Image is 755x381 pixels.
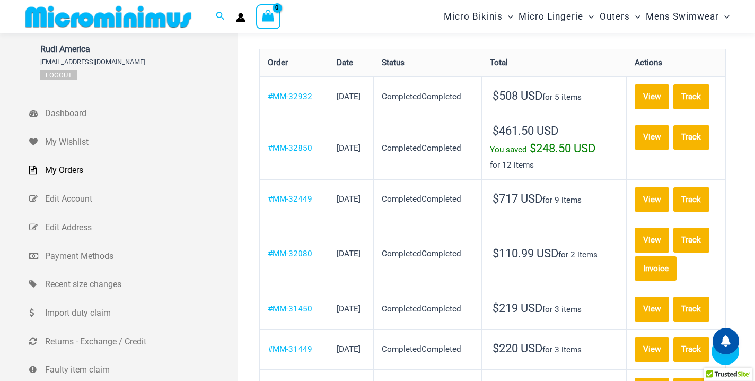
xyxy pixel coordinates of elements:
td: CompletedCompleted [374,179,482,220]
a: Micro BikinisMenu ToggleMenu Toggle [441,3,516,30]
span: $ [493,301,499,315]
a: Payment Methods [29,242,238,271]
span: Import duty claim [45,305,235,321]
a: View order MM-31449 [635,337,669,362]
a: View order number MM-32449 [268,194,312,204]
a: Track order number MM-31449 [673,337,709,362]
a: View order MM-32850 [635,125,669,150]
a: View order MM-31450 [635,297,669,321]
span: Micro Lingerie [519,3,583,30]
span: Mens Swimwear [646,3,719,30]
span: Payment Methods [45,248,235,264]
a: Track order number MM-32932 [673,84,709,109]
a: OutersMenu ToggleMenu Toggle [597,3,643,30]
a: View order MM-32932 [635,84,669,109]
span: 508 USD [493,89,542,102]
a: Search icon link [216,10,225,23]
span: Dashboard [45,106,235,122]
a: Track order number MM-32080 [673,228,709,252]
a: View order number MM-31450 [268,304,312,314]
a: Invoice order number MM-32080 [635,256,677,281]
span: [EMAIL_ADDRESS][DOMAIN_NAME] [40,58,145,66]
time: [DATE] [337,344,361,354]
span: 110.99 USD [493,247,558,260]
td: CompletedCompleted [374,76,482,117]
a: Account icon link [236,13,245,22]
td: for 5 items [482,76,627,117]
time: [DATE] [337,143,361,153]
span: $ [493,124,499,137]
span: $ [493,192,499,205]
span: Micro Bikinis [444,3,503,30]
time: [DATE] [337,194,361,204]
span: Status [382,58,405,67]
span: 220 USD [493,342,542,355]
a: Import duty claim [29,299,238,327]
td: for 3 items [482,289,627,329]
td: CompletedCompleted [374,220,482,289]
div: You saved [490,141,618,158]
td: for 2 items [482,220,627,289]
a: View order MM-32449 [635,187,669,212]
nav: Site Navigation [440,2,734,32]
span: Edit Account [45,191,235,207]
span: Menu Toggle [719,3,730,30]
span: 219 USD [493,301,542,315]
span: Edit Address [45,220,235,236]
a: Track order number MM-31450 [673,297,709,321]
span: Menu Toggle [630,3,640,30]
td: for 12 items [482,117,627,179]
a: Logout [40,70,77,80]
span: Returns - Exchange / Credit [45,334,235,350]
span: Actions [635,58,662,67]
span: Rudi America [40,44,145,54]
a: View Shopping Cart, empty [256,4,280,29]
time: [DATE] [337,304,361,314]
td: for 9 items [482,179,627,220]
span: 248.50 USD [530,142,595,155]
td: for 3 items [482,329,627,369]
span: 461.50 USD [493,124,558,137]
img: MM SHOP LOGO FLAT [21,5,196,29]
a: Returns - Exchange / Credit [29,327,238,356]
span: $ [493,89,499,102]
td: CompletedCompleted [374,329,482,369]
span: Outers [600,3,630,30]
span: $ [493,342,499,355]
a: View order number MM-32080 [268,249,312,258]
a: Edit Address [29,213,238,242]
span: 717 USD [493,192,542,205]
a: Micro LingerieMenu ToggleMenu Toggle [516,3,596,30]
a: View order number MM-32932 [268,92,312,101]
a: Track order number MM-32850 [673,125,709,150]
a: Mens SwimwearMenu ToggleMenu Toggle [643,3,732,30]
a: View order MM-32080 [635,228,669,252]
a: My Orders [29,156,238,185]
span: My Wishlist [45,134,235,150]
a: View order number MM-31449 [268,344,312,354]
span: $ [530,142,536,155]
a: View order number MM-32850 [268,143,312,153]
time: [DATE] [337,249,361,258]
a: Track order number MM-32449 [673,187,709,212]
td: CompletedCompleted [374,117,482,179]
a: Dashboard [29,99,238,128]
span: Recent size changes [45,276,235,292]
span: Total [490,58,508,67]
span: Menu Toggle [503,3,513,30]
a: My Wishlist [29,128,238,157]
span: Order [268,58,288,67]
time: [DATE] [337,92,361,101]
span: Date [337,58,353,67]
a: Recent size changes [29,270,238,299]
span: My Orders [45,162,235,178]
span: $ [493,247,499,260]
span: Menu Toggle [583,3,594,30]
td: CompletedCompleted [374,289,482,329]
span: Faulty item claim [45,362,235,378]
a: Edit Account [29,185,238,213]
